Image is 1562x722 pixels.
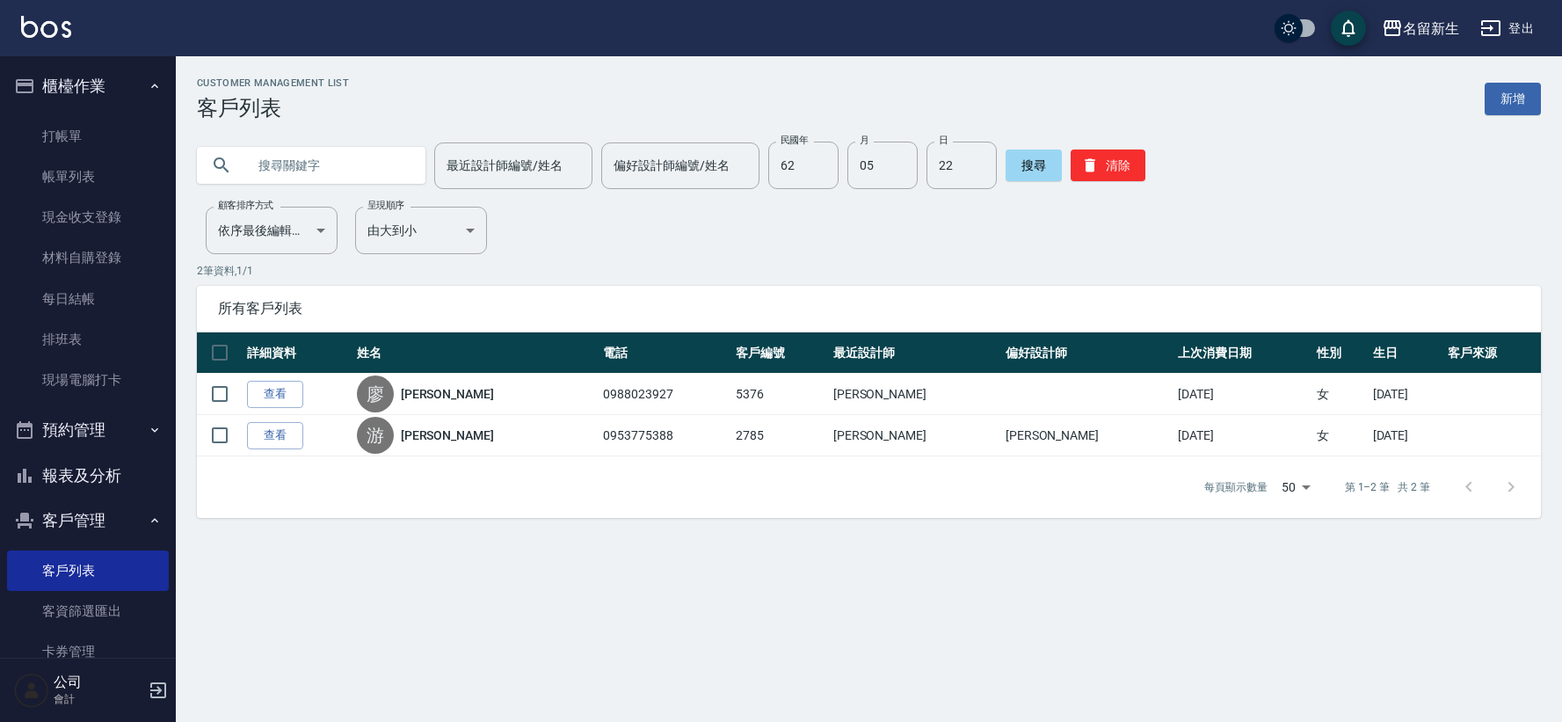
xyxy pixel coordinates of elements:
[197,96,349,120] h3: 客戶列表
[401,385,494,403] a: [PERSON_NAME]
[599,415,731,456] td: 0953775388
[829,374,1001,415] td: [PERSON_NAME]
[7,631,169,672] a: 卡券管理
[1369,415,1443,456] td: [DATE]
[1173,332,1312,374] th: 上次消費日期
[1001,415,1173,456] td: [PERSON_NAME]
[357,417,394,454] div: 游
[7,237,169,278] a: 材料自購登錄
[1312,415,1369,456] td: 女
[781,134,808,147] label: 民國年
[7,157,169,197] a: 帳單列表
[1485,83,1541,115] a: 新增
[54,674,143,691] h5: 公司
[1312,374,1369,415] td: 女
[7,407,169,453] button: 預約管理
[197,77,349,89] h2: Customer Management List
[1403,18,1459,40] div: 名留新生
[197,263,1541,279] p: 2 筆資料, 1 / 1
[401,427,494,444] a: [PERSON_NAME]
[1473,12,1541,45] button: 登出
[7,498,169,543] button: 客戶管理
[367,199,404,212] label: 呈現順序
[357,376,394,412] div: 廖
[829,415,1001,456] td: [PERSON_NAME]
[1071,150,1145,181] button: 清除
[1204,479,1268,495] p: 每頁顯示數量
[218,300,1520,317] span: 所有客戶列表
[7,551,169,591] a: 客戶列表
[243,332,352,374] th: 詳細資料
[7,116,169,157] a: 打帳單
[14,673,49,708] img: Person
[1369,374,1443,415] td: [DATE]
[1345,479,1430,495] p: 第 1–2 筆 共 2 筆
[54,691,143,707] p: 會計
[939,134,948,147] label: 日
[860,134,868,147] label: 月
[7,591,169,631] a: 客資篩選匯出
[599,374,731,415] td: 0988023927
[7,360,169,400] a: 現場電腦打卡
[1006,150,1062,181] button: 搜尋
[246,142,411,189] input: 搜尋關鍵字
[1173,415,1312,456] td: [DATE]
[7,63,169,109] button: 櫃檯作業
[7,319,169,360] a: 排班表
[218,199,273,212] label: 顧客排序方式
[1369,332,1443,374] th: 生日
[731,374,829,415] td: 5376
[247,381,303,408] a: 查看
[1001,332,1173,374] th: 偏好設計師
[829,332,1001,374] th: 最近設計師
[355,207,487,254] div: 由大到小
[1331,11,1366,46] button: save
[7,197,169,237] a: 現金收支登錄
[7,279,169,319] a: 每日結帳
[1173,374,1312,415] td: [DATE]
[1443,332,1541,374] th: 客戶來源
[21,16,71,38] img: Logo
[352,332,599,374] th: 姓名
[206,207,338,254] div: 依序最後編輯時間
[731,415,829,456] td: 2785
[1275,463,1317,511] div: 50
[599,332,731,374] th: 電話
[731,332,829,374] th: 客戶編號
[247,422,303,449] a: 查看
[1312,332,1369,374] th: 性別
[1375,11,1466,47] button: 名留新生
[7,453,169,499] button: 報表及分析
